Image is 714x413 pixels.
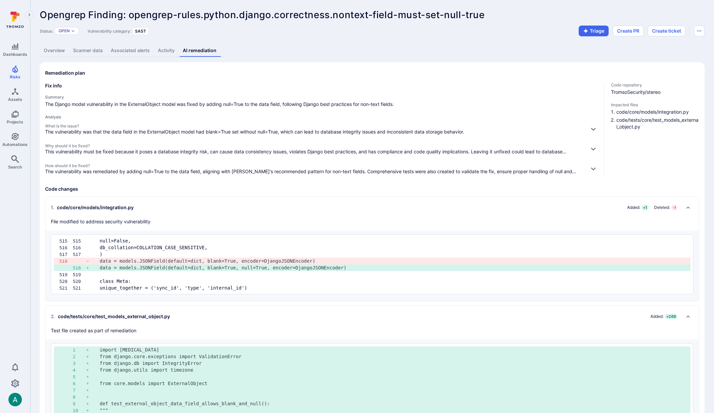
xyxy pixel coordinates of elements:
[86,367,100,373] div: +
[51,313,55,320] span: 2 .
[73,264,86,271] div: 518
[86,387,100,393] div: +
[69,44,107,57] a: Scanner data
[86,353,100,360] div: +
[51,327,136,334] p: Test file created as part of remediation
[86,373,100,380] div: +
[73,380,86,387] div: 6
[45,101,599,108] span: The Django model vulnerability in the ExternalObject model was fixed by adding null=True to the d...
[100,244,685,251] pre: db_collation=COLLATION_CASE_SENSITIVE,
[107,44,154,57] a: Associated alerts
[73,271,86,278] div: 519
[73,387,86,393] div: 7
[25,11,33,19] button: Expand navigation menu
[45,70,85,76] h2: Remediation plan
[100,278,685,285] pre: class Meta:
[45,148,584,155] p: This vulnerability must be fixed because it poses a database integrity risk, can cause data consi...
[73,360,86,367] div: 3
[88,29,131,34] span: Vulnerability category:
[611,89,699,96] span: TromsoSecurity/stereo
[86,360,100,367] div: +
[100,353,685,360] pre: from django.core.exceptions import ValidationError
[73,373,86,380] div: 5
[154,44,179,57] a: Activity
[2,142,28,147] span: Automations
[86,264,100,271] div: +
[100,251,685,258] pre: )
[86,346,100,353] div: +
[642,205,648,210] span: + 1
[613,26,644,36] button: Create PR
[59,285,73,291] div: 521
[100,346,685,353] pre: import [MEDICAL_DATA]
[100,360,685,367] pre: from django.db import IntegrityError
[100,264,685,271] pre: data = models.JSONField(default=dict, blank=True, null=True, encoder=DjangoJSONEncoder)
[51,218,150,225] p: File modified to address security vulnerability
[73,393,86,400] div: 8
[73,251,86,258] div: 517
[616,117,699,130] li: code/tests/core/test_models_external_object.py
[100,285,685,291] pre: unique_together = ('sync_id', 'type', 'internal_id')
[59,251,73,258] div: 517
[45,123,464,128] span: What is the issue?
[86,393,100,400] div: +
[100,367,685,373] pre: from django.utils import timezone
[45,143,584,148] span: Why should it be fixed?
[45,168,584,175] p: The vulnerability was remediated by adding null=True to the data field, aligning with [PERSON_NAM...
[8,393,22,406] div: Arjan Dehar
[73,285,86,291] div: 521
[648,26,685,36] button: Create ticket
[45,114,599,119] h4: Analysis
[40,9,485,21] span: Opengrep Finding: opengrep-rules.python.django.correctness.nontext-field-must-set-null-true
[73,367,86,373] div: 4
[45,306,699,339] div: Collapse
[45,186,699,192] h3: Code changes
[40,44,69,57] a: Overview
[579,26,609,36] button: Triage
[59,278,73,285] div: 520
[51,204,54,211] span: 1 .
[616,109,699,115] li: code/core/models/integration.py
[100,380,685,387] pre: from core.models import ExternalObject
[59,244,73,251] div: 516
[179,44,220,57] a: AI remediation
[10,74,21,79] span: Risks
[73,278,86,285] div: 520
[650,314,664,319] span: Added:
[71,29,75,33] button: Expand dropdown
[59,28,70,34] button: Open
[73,400,86,407] div: 9
[59,271,73,278] div: 519
[8,393,22,406] img: ACg8ocLSa5mPYBaXNx3eFu_EmspyJX0laNWN7cXOFirfQ7srZveEpg=s96-c
[73,346,86,353] div: 1
[100,258,685,264] pre: data = models.JSONField(default=dict, blank=True, encoder=DjangoJSONEncoder)
[8,97,22,102] span: Assets
[59,258,73,264] div: 518
[73,237,86,244] div: 515
[86,258,100,264] div: -
[27,12,32,18] i: Expand navigation menu
[40,29,53,34] span: Status:
[100,400,685,407] pre: def test_external_object_data_field_allows_blank_and_null():
[73,353,86,360] div: 2
[694,26,705,36] button: Options menu
[100,237,685,244] pre: null=False,
[45,197,699,230] div: Collapse
[671,205,677,210] span: - 1
[45,82,599,89] h3: Fix info
[654,205,670,210] span: Deleted:
[611,102,699,107] span: Impacted files
[45,128,464,135] p: The vulnerability was that the data field in the ExternalObject model had blank=True set without ...
[51,313,170,320] div: code/tests/core/test_models_external_object.py
[86,380,100,387] div: +
[611,82,699,87] span: Code repository
[8,164,22,170] span: Search
[45,95,599,100] h4: Summary
[627,205,640,210] span: Added:
[45,163,584,168] span: How should it be fixed?
[51,204,134,211] div: code/core/models/integration.py
[59,237,73,244] div: 515
[3,52,27,57] span: Dashboards
[40,44,705,57] div: Vulnerability tabs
